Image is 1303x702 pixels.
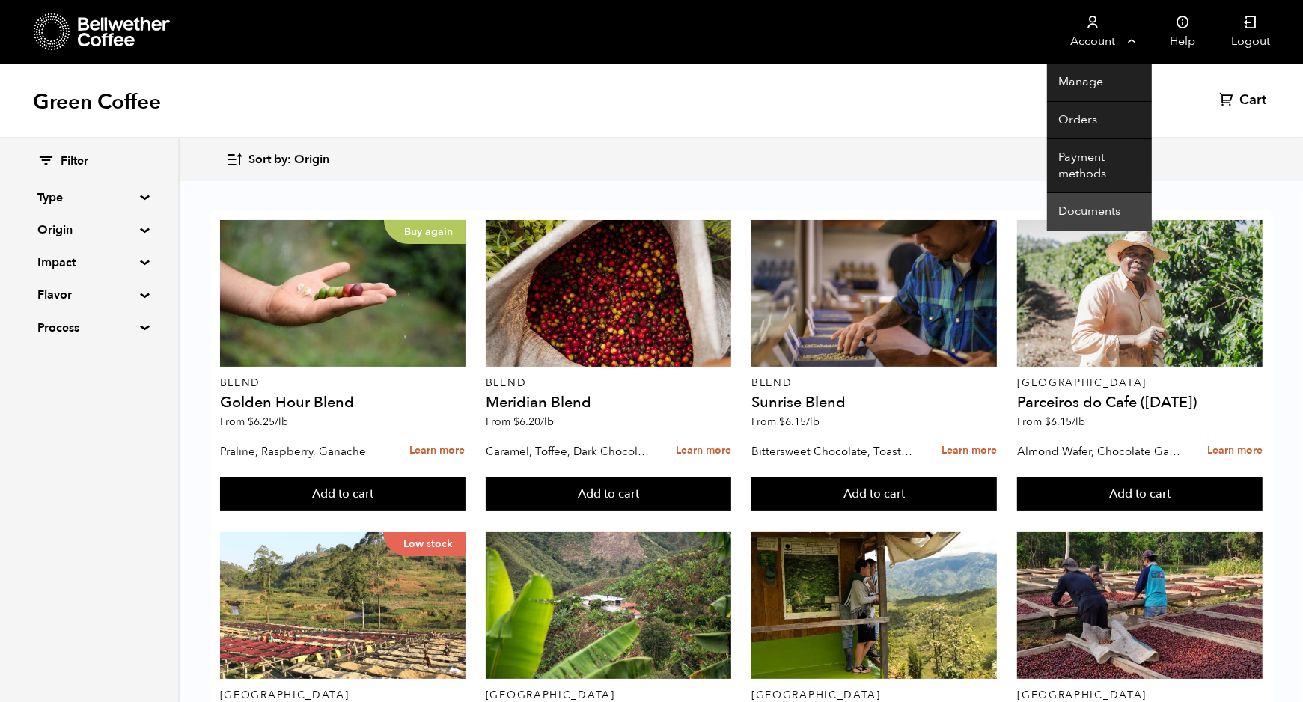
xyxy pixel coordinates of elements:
a: Learn more [942,435,997,467]
a: Buy again [220,220,466,367]
a: Orders [1047,102,1152,140]
p: [GEOGRAPHIC_DATA] [1017,690,1263,701]
summary: Process [37,319,141,337]
span: Filter [61,153,88,170]
p: [GEOGRAPHIC_DATA] [486,690,731,701]
span: /lb [540,415,554,429]
p: Praline, Raspberry, Ganache [220,440,387,463]
a: Learn more [410,435,466,467]
span: From [751,415,820,429]
a: Documents [1047,193,1152,231]
span: From [220,415,288,429]
span: $ [248,415,254,429]
span: /lb [275,415,288,429]
span: From [486,415,554,429]
p: Low stock [383,532,466,556]
summary: Origin [37,221,141,239]
button: Sort by: Origin [226,142,329,177]
span: $ [1045,415,1051,429]
p: Bittersweet Chocolate, Toasted Marshmallow, Candied Orange, Praline [751,440,918,463]
p: Blend [486,378,731,388]
span: Cart [1239,91,1266,109]
span: /lb [806,415,820,429]
a: Low stock [220,532,466,679]
span: From [1017,415,1085,429]
p: Blend [751,378,997,388]
h1: Green Coffee [33,88,161,115]
p: Buy again [384,220,466,244]
h4: Parceiros do Cafe ([DATE]) [1017,395,1263,410]
a: Cart [1219,91,1270,109]
h4: Meridian Blend [486,395,731,410]
button: Add to cart [486,477,731,512]
p: Blend [220,378,466,388]
button: Add to cart [220,477,466,512]
p: [GEOGRAPHIC_DATA] [220,690,466,701]
span: /lb [1072,415,1085,429]
h4: Sunrise Blend [751,395,997,410]
bdi: 6.25 [248,415,288,429]
span: $ [513,415,519,429]
p: Caramel, Toffee, Dark Chocolate [486,440,653,463]
a: Payment methods [1047,139,1152,193]
bdi: 6.15 [1045,415,1085,429]
a: Manage [1047,64,1152,102]
button: Add to cart [1017,477,1263,512]
button: Add to cart [751,477,997,512]
a: Learn more [676,435,731,467]
span: $ [779,415,785,429]
p: Almond Wafer, Chocolate Ganache, Bing Cherry [1017,440,1184,463]
bdi: 6.15 [779,415,820,429]
a: Learn more [1207,435,1263,467]
summary: Type [37,189,141,207]
bdi: 6.20 [513,415,554,429]
span: Sort by: Origin [248,152,329,168]
p: [GEOGRAPHIC_DATA] [1017,378,1263,388]
p: [GEOGRAPHIC_DATA] [751,690,997,701]
summary: Impact [37,254,141,272]
summary: Flavor [37,286,141,304]
h4: Golden Hour Blend [220,395,466,410]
